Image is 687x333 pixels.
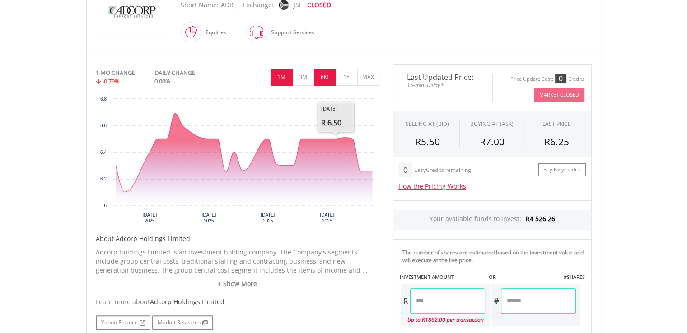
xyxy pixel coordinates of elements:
[142,213,157,223] text: [DATE] 2025
[486,273,497,281] label: -OR-
[470,120,514,128] span: BUYING AT (ASK)
[538,163,586,177] a: Buy EasyCredits
[510,76,553,83] div: Price Update Cost:
[542,120,571,128] div: LAST PRICE
[402,249,588,264] div: The number of shares are estimated based on the investment value and will execute at the live price.
[393,210,591,230] div: Your available funds to invest:
[534,88,584,102] button: Market Closed
[96,248,379,275] p: Adcorp Holdings Limited is an investment holding company. The Company's segments include group ce...
[400,74,486,81] span: Last Updated Price:
[152,315,213,330] a: Market Research
[104,203,107,208] text: 6
[150,297,224,306] span: Adcorp Holdings Limited
[400,81,486,89] span: 15-min. Delay*
[201,213,216,223] text: [DATE] 2025
[154,77,170,85] span: 0.00%
[201,22,226,43] div: Equities
[96,94,379,230] svg: Interactive chart
[555,74,566,83] div: 0
[96,297,379,306] div: Learn more about
[271,69,293,86] button: 1M
[398,182,466,190] a: How the Pricing Works
[100,176,107,181] text: 6.2
[96,279,379,288] a: + Show More
[398,163,412,177] div: 0
[400,273,454,281] label: INVESTMENT AMOUNT
[401,314,485,326] div: Up to R1862.00 per transaction
[266,22,314,43] div: Support Services
[526,214,555,223] span: R4 526.26
[96,234,379,243] h5: About Adcorp Holdings Limited
[406,120,449,128] div: SELLING AT (BID)
[414,167,471,175] div: EasyCredits remaining
[261,213,275,223] text: [DATE] 2025
[292,69,314,86] button: 3M
[563,273,584,281] label: #SHARES
[491,288,501,314] div: #
[96,94,379,230] div: Chart. Highcharts interactive chart.
[479,135,504,148] span: R7.00
[102,77,120,85] span: -0.79%
[100,150,107,155] text: 6.4
[544,135,569,148] span: R6.25
[401,288,410,314] div: R
[320,213,334,223] text: [DATE] 2025
[96,69,135,77] div: 1 MO CHANGE
[96,315,150,330] a: Yahoo Finance
[100,97,107,102] text: 6.8
[336,69,358,86] button: 1Y
[314,69,336,86] button: 6M
[568,76,584,83] div: Credits
[415,135,440,148] span: R5.50
[100,123,107,128] text: 6.6
[154,69,225,77] div: DAILY CHANGE
[357,69,379,86] button: MAX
